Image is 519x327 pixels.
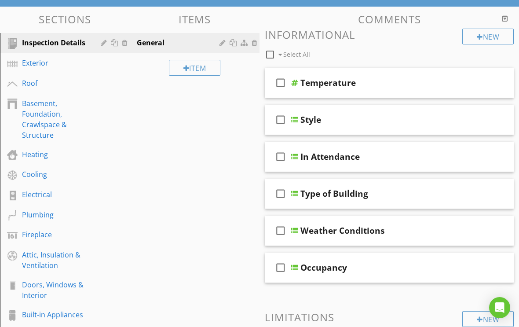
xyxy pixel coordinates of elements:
[300,188,368,199] div: Type of Building
[300,77,356,88] div: Temperature
[265,13,514,25] h3: Comments
[274,109,288,130] i: check_box_outline_blank
[22,250,88,271] div: Attic, Insulation & Ventilation
[462,29,514,44] div: New
[22,169,88,180] div: Cooling
[274,220,288,241] i: check_box_outline_blank
[22,189,88,200] div: Electrical
[22,149,88,160] div: Heating
[22,279,88,301] div: Doors, Windows & Interior
[300,114,321,125] div: Style
[137,37,222,48] div: General
[22,229,88,240] div: Fireplace
[169,60,221,76] div: Item
[300,151,360,162] div: In Attendance
[274,72,288,93] i: check_box_outline_blank
[462,311,514,327] div: New
[22,37,88,48] div: Inspection Details
[300,225,385,236] div: Weather Conditions
[22,78,88,88] div: Roof
[22,98,88,140] div: Basement, Foundation, Crawlspace & Structure
[274,183,288,204] i: check_box_outline_blank
[130,13,259,25] h3: Items
[265,311,514,323] h3: Limitations
[22,309,88,320] div: Built-in Appliances
[22,58,88,68] div: Exterior
[283,50,310,59] span: Select All
[265,29,514,40] h3: Informational
[22,209,88,220] div: Plumbing
[300,262,347,273] div: Occupancy
[489,297,510,318] div: Open Intercom Messenger
[274,146,288,167] i: check_box_outline_blank
[274,257,288,278] i: check_box_outline_blank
